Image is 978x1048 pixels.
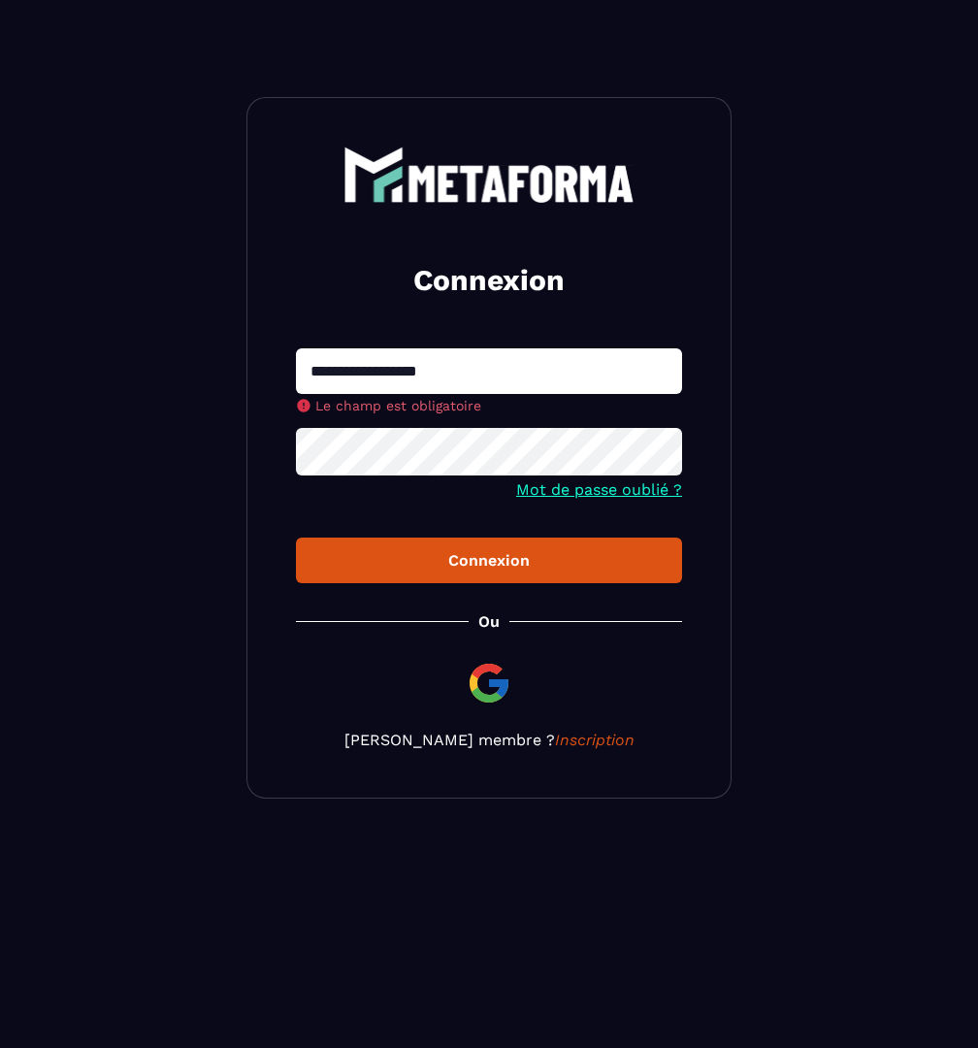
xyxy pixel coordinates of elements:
p: Ou [478,612,500,631]
a: logo [296,147,682,203]
a: Mot de passe oublié ? [516,480,682,499]
span: Le champ est obligatoire [315,398,481,413]
button: Connexion [296,538,682,583]
img: logo [343,147,635,203]
img: google [466,660,512,706]
h2: Connexion [319,261,659,300]
div: Connexion [311,551,667,570]
p: [PERSON_NAME] membre ? [296,731,682,749]
a: Inscription [555,731,635,749]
